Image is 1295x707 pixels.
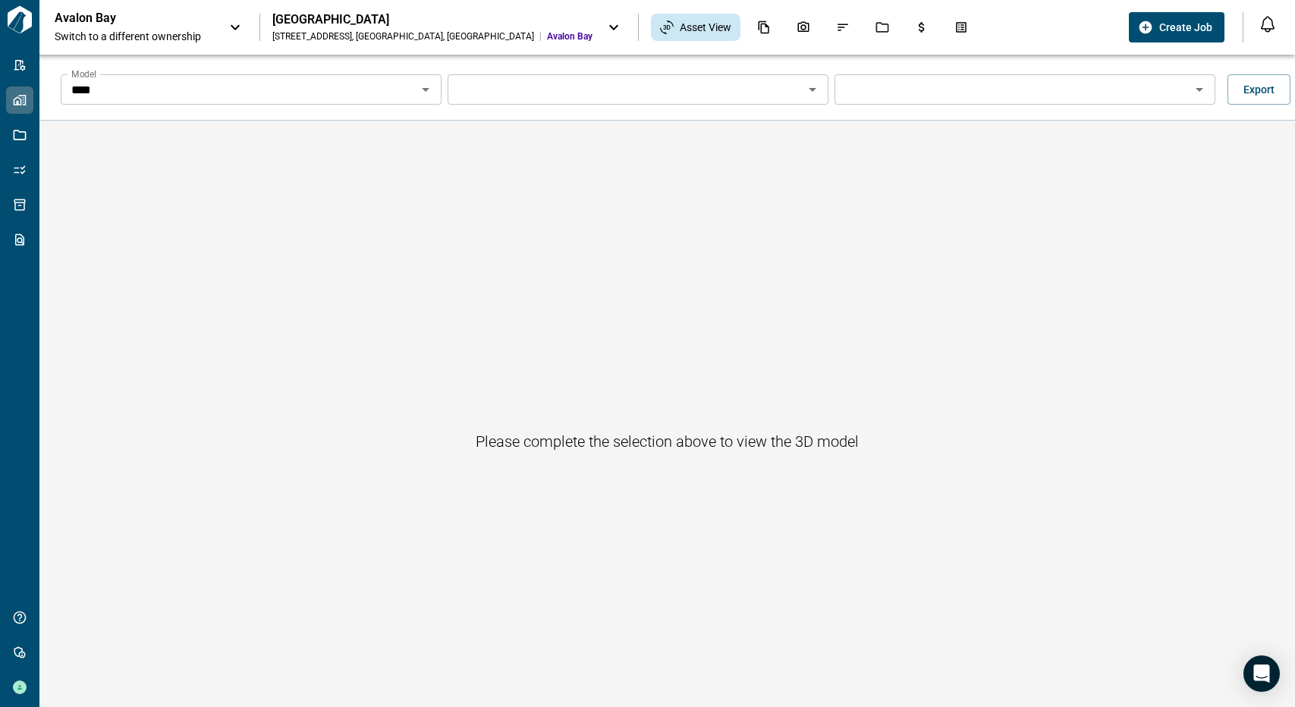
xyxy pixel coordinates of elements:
[55,11,191,26] p: Avalon Bay
[1159,20,1212,35] span: Create Job
[547,30,592,42] span: Avalon Bay
[827,14,859,40] div: Issues & Info
[1256,12,1280,36] button: Open notification feed
[272,12,592,27] div: [GEOGRAPHIC_DATA]
[272,30,534,42] div: [STREET_ADDRESS] , [GEOGRAPHIC_DATA] , [GEOGRAPHIC_DATA]
[1243,82,1275,97] span: Export
[55,29,214,44] span: Switch to a different ownership
[906,14,938,40] div: Budgets
[1189,79,1210,100] button: Open
[802,79,823,100] button: Open
[945,14,977,40] div: Takeoff Center
[651,14,740,41] div: Asset View
[476,429,859,454] h6: Please complete the selection above to view the 3D model
[1243,655,1280,692] div: Open Intercom Messenger
[748,14,780,40] div: Documents
[866,14,898,40] div: Jobs
[1129,12,1224,42] button: Create Job
[415,79,436,100] button: Open
[787,14,819,40] div: Photos
[680,20,731,35] span: Asset View
[1227,74,1290,105] button: Export
[71,68,96,80] label: Model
